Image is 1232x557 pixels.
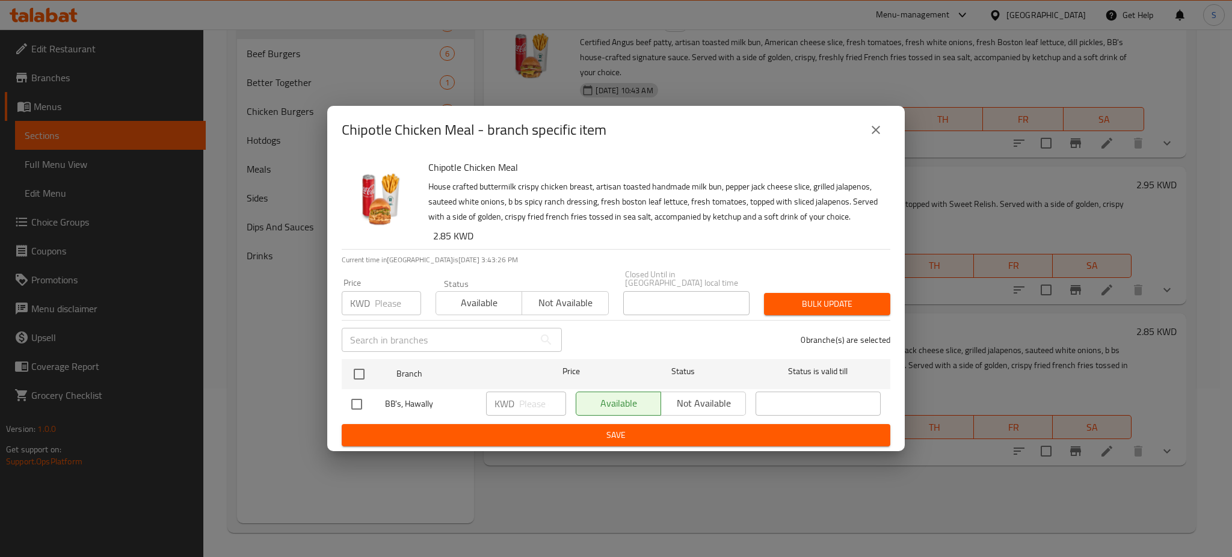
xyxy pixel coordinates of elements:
button: Available [436,291,522,315]
span: Branch [396,366,522,381]
p: KWD [494,396,514,411]
button: close [861,115,890,144]
p: 0 branche(s) are selected [801,334,890,346]
span: Status [621,364,746,379]
span: Save [351,428,881,443]
button: Bulk update [764,293,890,315]
img: Chipotle Chicken Meal [342,159,419,236]
input: Please enter price [519,392,566,416]
button: Save [342,424,890,446]
p: Current time in [GEOGRAPHIC_DATA] is [DATE] 3:43:26 PM [342,254,890,265]
h6: 2.85 KWD [433,227,881,244]
input: Please enter price [375,291,421,315]
span: Available [441,294,517,312]
span: BB's, Hawally [385,396,476,411]
h6: Chipotle Chicken Meal [428,159,881,176]
p: KWD [350,296,370,310]
span: Status is valid till [756,364,881,379]
h2: Chipotle Chicken Meal - branch specific item [342,120,606,140]
p: House crafted buttermilk crispy chicken breast, artisan toasted handmade milk bun, pepper jack ch... [428,179,881,224]
span: Bulk update [774,297,881,312]
span: Not available [527,294,603,312]
span: Price [531,364,611,379]
input: Search in branches [342,328,534,352]
button: Not available [522,291,608,315]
